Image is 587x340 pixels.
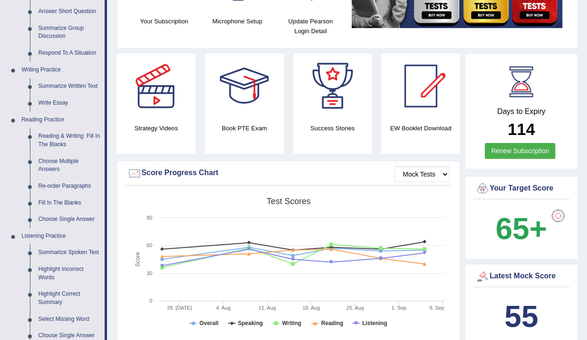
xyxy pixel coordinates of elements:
tspan: 4. Aug [216,305,231,311]
text: 90 [147,215,152,220]
text: 60 [147,242,152,248]
div: Score Progress Chart [127,166,449,180]
tspan: Test scores [267,197,311,206]
b: 55 [504,299,538,333]
a: Renew Subscription [485,143,555,159]
h4: Days to Expiry [475,107,567,116]
tspan: 18. Aug [303,305,320,311]
a: Summarize Spoken Text [34,244,105,261]
a: Respond To A Situation [34,45,105,62]
a: Fill In The Blanks [34,195,105,212]
a: Choose Multiple Answers [34,153,105,178]
a: Writing Practice [17,62,105,78]
tspan: 1. Sep [391,305,406,311]
h4: Microphone Setup [205,16,269,26]
text: 30 [147,270,152,276]
tspan: Speaking [238,320,262,326]
a: Select Missing Word [34,311,105,328]
tspan: Listening [362,320,387,326]
tspan: Overall [199,320,219,326]
a: Reading & Writing: Fill In The Blanks [34,128,105,153]
tspan: 25. Aug [347,305,364,311]
tspan: 8. Sep [429,305,444,311]
b: 114 [508,120,535,138]
tspan: 28. [DATE] [167,305,192,311]
a: Summarize Written Text [34,78,105,95]
a: Reading Practice [17,112,105,128]
tspan: Writing [282,320,301,326]
a: Answer Short Question [34,3,105,20]
a: Re-order Paragraphs [34,178,105,195]
h4: Book PTE Exam [205,123,284,133]
a: Listening Practice [17,228,105,245]
tspan: Score [134,252,141,267]
h4: Success Stories [293,123,372,133]
h4: Update Pearson Login Detail [279,16,343,36]
a: Highlight Incorrect Words [34,261,105,286]
tspan: Reading [321,320,343,326]
a: Choose Single Answer [34,211,105,228]
a: Summarize Group Discussion [34,20,105,45]
div: Latest Mock Score [475,269,567,283]
h4: Your Subscription [132,16,196,26]
h4: EW Booklet Download [381,123,460,133]
h4: Strategy Videos [117,123,196,133]
text: 0 [149,298,152,304]
a: Highlight Correct Summary [34,286,105,311]
tspan: 11. Aug [259,305,276,311]
div: Your Target Score [475,182,567,196]
a: Write Essay [34,95,105,112]
b: 65+ [495,212,547,246]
